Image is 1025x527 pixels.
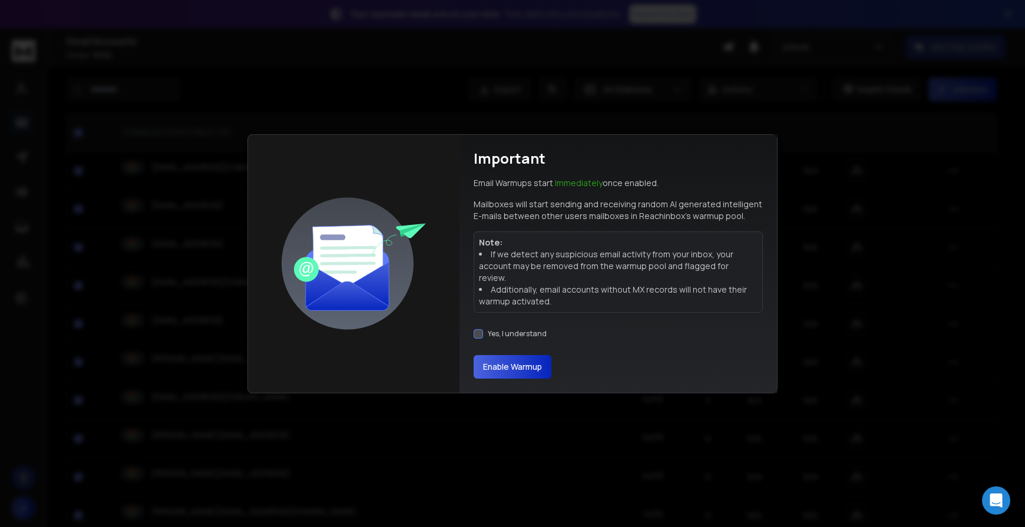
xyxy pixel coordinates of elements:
p: Mailboxes will start sending and receiving random AI generated intelligent E-mails between other ... [474,198,763,222]
p: Email Warmups start once enabled. [474,177,659,189]
h1: Important [474,149,545,168]
div: Open Intercom Messenger [982,486,1010,515]
span: Immediately [555,177,603,188]
p: Note: [479,237,758,248]
button: Enable Warmup [474,355,551,379]
li: If we detect any suspicious email activity from your inbox, your account may be removed from the ... [479,248,758,284]
label: Yes, I understand [488,329,547,339]
li: Additionally, email accounts without MX records will not have their warmup activated. [479,284,758,307]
